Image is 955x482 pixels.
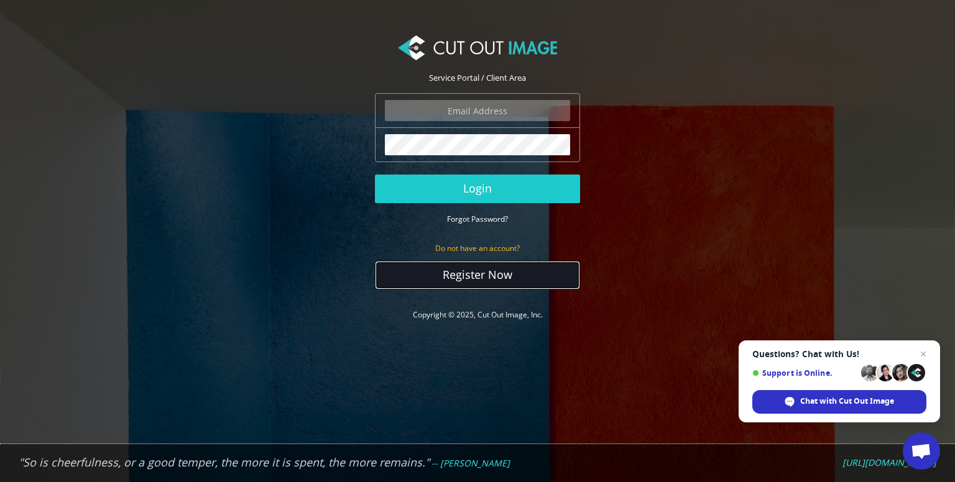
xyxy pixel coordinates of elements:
[842,457,936,468] em: [URL][DOMAIN_NAME]
[413,309,543,320] a: Copyright © 2025, Cut Out Image, Inc.
[800,396,894,407] span: Chat with Cut Out Image
[752,368,857,378] span: Support is Online.
[903,432,940,470] div: Open chat
[435,243,520,253] small: Do not have an account?
[447,213,508,224] a: Forgot Password?
[916,347,931,361] span: Close chat
[375,261,580,289] a: Register Now
[447,214,508,224] small: Forgot Password?
[752,390,926,414] div: Chat with Cut Out Image
[429,72,526,83] span: Service Portal / Client Area
[398,35,557,60] img: Cut Out Image
[19,455,430,470] em: "So is cheerfulness, or a good temper, the more it is spent, the more remains."
[375,175,580,203] button: Login
[431,457,510,469] em: -- [PERSON_NAME]
[842,457,936,468] a: [URL][DOMAIN_NAME]
[385,100,570,121] input: Email Address
[752,349,926,359] span: Questions? Chat with Us!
